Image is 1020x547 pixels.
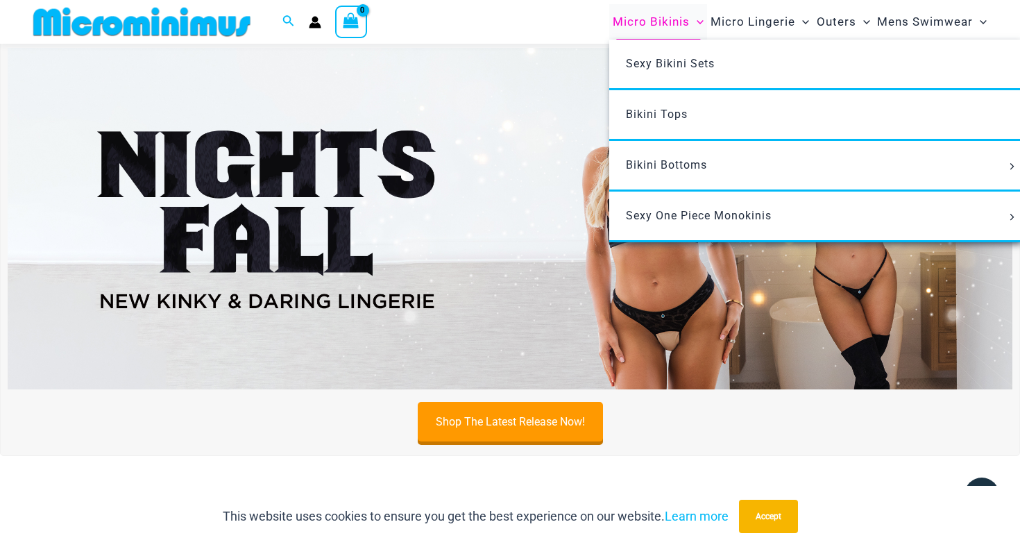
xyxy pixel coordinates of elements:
span: Sexy Bikini Sets [626,57,715,70]
a: Learn more [665,509,729,523]
span: Bikini Bottoms [626,158,707,171]
span: Menu Toggle [973,4,987,40]
span: Sexy One Piece Monokinis [626,209,772,222]
img: Night's Fall Silver Leopard Pack [8,48,1012,389]
a: View Shopping Cart, empty [335,6,367,37]
img: MM SHOP LOGO FLAT [28,6,256,37]
button: Accept [739,500,798,533]
p: This website uses cookies to ensure you get the best experience on our website. [223,506,729,527]
span: Micro Lingerie [711,4,795,40]
a: Account icon link [309,16,321,28]
a: Shop The Latest Release Now! [418,402,603,441]
span: Bikini Tops [626,108,688,121]
span: Menu Toggle [690,4,704,40]
span: Menu Toggle [1005,163,1020,170]
span: Menu Toggle [1005,214,1020,221]
a: Mens SwimwearMenu ToggleMenu Toggle [874,4,990,40]
nav: Site Navigation [607,2,992,42]
a: Search icon link [282,13,295,31]
span: Menu Toggle [795,4,809,40]
span: Micro Bikinis [613,4,690,40]
span: Mens Swimwear [877,4,973,40]
a: OutersMenu ToggleMenu Toggle [813,4,874,40]
span: Outers [817,4,856,40]
a: Micro BikinisMenu ToggleMenu Toggle [609,4,707,40]
a: Micro LingerieMenu ToggleMenu Toggle [707,4,813,40]
span: Menu Toggle [856,4,870,40]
